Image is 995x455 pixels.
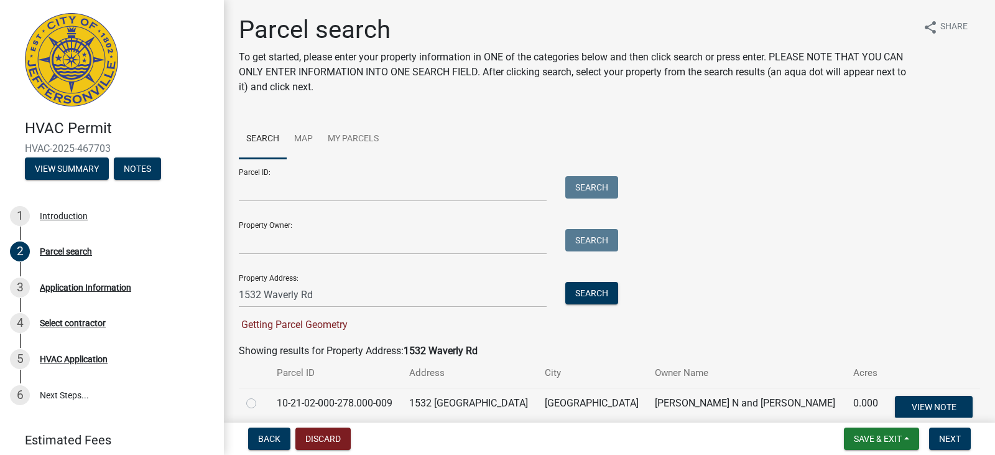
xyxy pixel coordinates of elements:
[114,164,161,174] wm-modal-confirm: Notes
[25,143,199,154] span: HVAC-2025-467703
[913,15,978,39] button: shareShare
[320,120,386,159] a: My Parcels
[404,345,478,357] strong: 1532 Waverly Rd
[537,388,648,429] td: [GEOGRAPHIC_DATA]
[895,396,973,418] button: View Note
[10,242,30,261] div: 2
[114,157,161,180] button: Notes
[40,355,108,364] div: HVAC Application
[10,278,30,298] div: 3
[537,359,648,388] th: City
[239,319,348,331] span: Getting Parcel Geometry
[287,120,320,159] a: Map
[258,434,280,444] span: Back
[40,247,92,256] div: Parcel search
[402,359,537,388] th: Address
[239,120,287,159] a: Search
[565,229,618,251] button: Search
[25,120,214,138] h4: HVAC Permit
[40,319,106,327] div: Select contractor
[40,283,131,292] div: Application Information
[844,428,919,450] button: Save & Exit
[269,359,402,388] th: Parcel ID
[939,434,961,444] span: Next
[10,349,30,369] div: 5
[25,164,109,174] wm-modal-confirm: Summary
[269,388,402,429] td: 10-21-02-000-278.000-009
[647,359,846,388] th: Owner Name
[923,20,938,35] i: share
[846,388,886,429] td: 0.000
[10,385,30,405] div: 6
[940,20,968,35] span: Share
[239,344,980,359] div: Showing results for Property Address:
[40,212,88,220] div: Introduction
[25,13,118,106] img: City of Jeffersonville, Indiana
[295,428,351,450] button: Discard
[10,428,204,453] a: Estimated Fees
[854,434,902,444] span: Save & Exit
[402,388,537,429] td: 1532 [GEOGRAPHIC_DATA]
[929,428,971,450] button: Next
[565,282,618,304] button: Search
[846,359,886,388] th: Acres
[25,157,109,180] button: View Summary
[647,388,846,429] td: [PERSON_NAME] N and [PERSON_NAME]
[239,15,913,45] h1: Parcel search
[10,206,30,226] div: 1
[239,50,913,95] p: To get started, please enter your property information in ONE of the categories below and then cl...
[565,176,618,199] button: Search
[248,428,290,450] button: Back
[911,401,956,411] span: View Note
[10,313,30,333] div: 4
